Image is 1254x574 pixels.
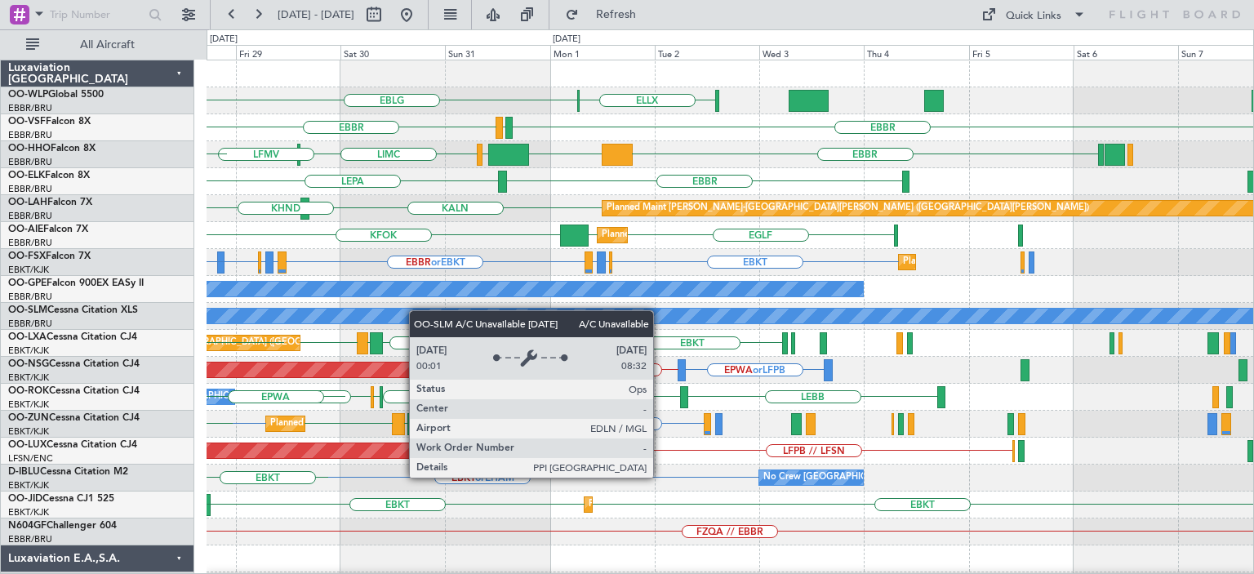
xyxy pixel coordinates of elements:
span: OO-LUX [8,440,47,450]
span: OO-FSX [8,251,46,261]
a: D-IBLUCessna Citation M2 [8,467,128,477]
a: OO-GPEFalcon 900EX EASy II [8,278,144,288]
button: Quick Links [973,2,1094,28]
span: OO-VSF [8,117,46,127]
span: OO-ZUN [8,413,49,423]
a: EBKT/KJK [8,372,49,384]
a: OO-LAHFalcon 7X [8,198,92,207]
a: OO-LXACessna Citation CJ4 [8,332,137,342]
div: Sun 31 [445,45,549,60]
a: EBBR/BRU [8,183,52,195]
span: OO-LXA [8,332,47,342]
a: EBKT/KJK [8,479,49,492]
div: [DATE] [210,33,238,47]
button: Refresh [558,2,656,28]
a: EBBR/BRU [8,237,52,249]
div: [DATE] [553,33,580,47]
div: Fri 5 [969,45,1074,60]
span: N604GF [8,521,47,531]
div: No Crew [GEOGRAPHIC_DATA] ([GEOGRAPHIC_DATA] National) [763,465,1037,490]
div: Planned Maint Kortrijk-[GEOGRAPHIC_DATA] [589,492,779,517]
span: OO-AIE [8,225,43,234]
span: [DATE] - [DATE] [278,7,354,22]
button: All Aircraft [18,32,177,58]
a: EBBR/BRU [8,156,52,168]
a: OO-VSFFalcon 8X [8,117,91,127]
a: OO-HHOFalcon 8X [8,144,96,154]
div: Sat 30 [340,45,445,60]
span: OO-LAH [8,198,47,207]
div: Planned Maint Kortrijk-[GEOGRAPHIC_DATA] [903,250,1093,274]
a: EBKT/KJK [8,425,49,438]
a: OO-WLPGlobal 5500 [8,90,104,100]
div: Sat 6 [1074,45,1178,60]
a: EBBR/BRU [8,102,52,114]
div: Wed 3 [759,45,864,60]
a: EBBR/BRU [8,129,52,141]
a: OO-NSGCessna Citation CJ4 [8,359,140,369]
span: OO-GPE [8,278,47,288]
div: Planned Maint [GEOGRAPHIC_DATA] ([GEOGRAPHIC_DATA]) [602,223,859,247]
div: Tue 2 [655,45,759,60]
span: All Aircraft [42,39,172,51]
a: OO-FSXFalcon 7X [8,251,91,261]
div: Thu 4 [864,45,968,60]
a: OO-AIEFalcon 7X [8,225,88,234]
span: OO-WLP [8,90,48,100]
div: Planned Maint [GEOGRAPHIC_DATA] ([GEOGRAPHIC_DATA] National) [111,331,407,355]
a: OO-ELKFalcon 8X [8,171,90,180]
div: Mon 1 [550,45,655,60]
a: EBKT/KJK [8,264,49,276]
input: Trip Number [50,2,144,27]
a: EBBR/BRU [8,291,52,303]
span: Refresh [582,9,651,20]
a: N604GFChallenger 604 [8,521,117,531]
a: EBBR/BRU [8,318,52,330]
a: LFSN/ENC [8,452,53,465]
a: OO-ROKCessna Citation CJ4 [8,386,140,396]
div: Planned Maint [PERSON_NAME]-[GEOGRAPHIC_DATA][PERSON_NAME] ([GEOGRAPHIC_DATA][PERSON_NAME]) [607,196,1089,220]
span: OO-JID [8,494,42,504]
a: OO-SLMCessna Citation XLS [8,305,138,315]
div: Fri 29 [236,45,340,60]
a: OO-ZUNCessna Citation CJ4 [8,413,140,423]
a: OO-LUXCessna Citation CJ4 [8,440,137,450]
span: D-IBLU [8,467,40,477]
span: OO-HHO [8,144,51,154]
a: EBBR/BRU [8,210,52,222]
span: OO-ELK [8,171,45,180]
a: EBKT/KJK [8,506,49,518]
a: EBKT/KJK [8,398,49,411]
div: Quick Links [1006,8,1061,24]
div: Planned Maint Kortrijk-[GEOGRAPHIC_DATA] [270,412,460,436]
a: EBBR/BRU [8,533,52,545]
span: OO-SLM [8,305,47,315]
a: OO-JIDCessna CJ1 525 [8,494,114,504]
span: OO-ROK [8,386,49,396]
span: OO-NSG [8,359,49,369]
a: EBKT/KJK [8,345,49,357]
